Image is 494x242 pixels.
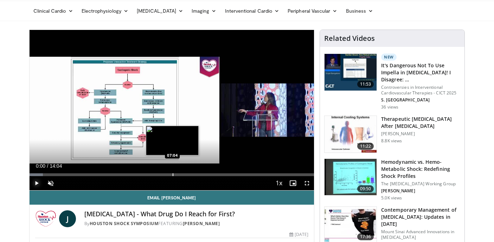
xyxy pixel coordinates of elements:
[50,163,62,169] span: 14:04
[381,131,460,137] p: [PERSON_NAME]
[30,176,44,190] button: Play
[325,159,377,196] img: 2496e462-765f-4e8f-879f-a0c8e95ea2b6.150x105_q85_crop-smart_upscale.jpg
[289,231,308,238] div: [DATE]
[381,104,398,110] p: 36 views
[325,116,377,153] img: 243698_0002_1.png.150x105_q85_crop-smart_upscale.jpg
[84,221,308,227] div: By FEATURING
[357,143,374,150] span: 11:22
[30,191,314,205] a: Email [PERSON_NAME]
[381,97,460,103] p: S. [GEOGRAPHIC_DATA]
[77,4,133,18] a: Electrophysiology
[325,54,377,91] img: ad639188-bf21-463b-a799-85e4bc162651.150x105_q85_crop-smart_upscale.jpg
[381,116,460,130] h3: Therapeutic [MEDICAL_DATA] After [MEDICAL_DATA]
[221,4,284,18] a: Interventional Cardio
[47,163,49,169] span: /
[187,4,221,18] a: Imaging
[272,176,286,190] button: Playback Rate
[30,173,314,176] div: Progress Bar
[381,54,397,61] p: New
[357,233,374,240] span: 17:36
[35,210,56,227] img: Houston Shock Symposium
[283,4,341,18] a: Peripheral Vascular
[357,185,374,192] span: 09:50
[381,195,402,201] p: 5.0K views
[90,221,159,227] a: Houston Shock Symposium
[381,188,460,194] p: [PERSON_NAME]
[59,210,76,227] a: J
[324,159,460,201] a: 09:50 Hemodynamic vs. Hemo-Metabolic Shock: Redefining Shock Profiles The [MEDICAL_DATA] Working ...
[44,176,58,190] button: Unmute
[324,34,375,43] h4: Related Videos
[381,85,460,96] p: Controversies in Interventional Cardiovascular Therapies - CICT 2025
[357,81,374,88] span: 11:53
[29,4,77,18] a: Clinical Cardio
[30,30,314,191] video-js: Video Player
[286,176,300,190] button: Enable picture-in-picture mode
[381,206,460,228] h3: Contemporary Management of [MEDICAL_DATA]: Updates in [DATE]
[146,126,199,155] img: image.jpeg
[381,62,460,83] h3: It's Dangerous Not To Use Impella in [MEDICAL_DATA]! I Disagree: …
[84,210,308,218] h4: [MEDICAL_DATA] - What Drug Do I Reach for First?
[324,54,460,110] a: 11:53 New It's Dangerous Not To Use Impella in [MEDICAL_DATA]! I Disagree: … Controversies in Int...
[342,4,378,18] a: Business
[381,138,402,144] p: 8.8K views
[133,4,187,18] a: [MEDICAL_DATA]
[381,159,460,180] h3: Hemodynamic vs. Hemo-Metabolic Shock: Redefining Shock Profiles
[36,163,45,169] span: 0:00
[324,116,460,153] a: 11:22 Therapeutic [MEDICAL_DATA] After [MEDICAL_DATA] [PERSON_NAME] 8.8K views
[381,181,460,187] p: The [MEDICAL_DATA] Working Group
[381,229,460,240] p: Mount Sinai Advanced Innovations in [MEDICAL_DATA]
[183,221,220,227] a: [PERSON_NAME]
[300,176,314,190] button: Fullscreen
